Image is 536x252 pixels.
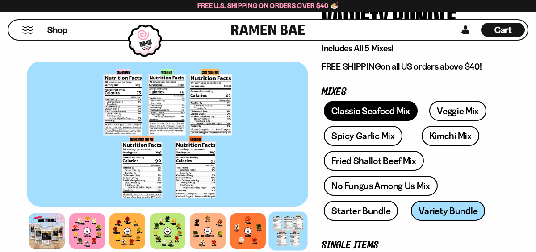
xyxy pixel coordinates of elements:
a: Fried Shallot Beef Mix [324,151,423,171]
button: Mobile Menu Trigger [22,26,34,34]
span: Cart [494,25,512,35]
span: Free U.S. Shipping on Orders over $40 🍜 [197,1,339,10]
a: Starter Bundle [324,201,398,221]
a: Shop [47,23,67,37]
span: Shop [47,24,67,36]
strong: FREE SHIPPING [322,61,381,72]
a: Classic Seafood Mix [324,101,417,121]
p: Single Items [322,241,496,250]
a: Spicy Garlic Mix [324,126,402,146]
a: Veggie Mix [429,101,486,121]
p: Mixes [322,88,496,96]
a: Kimchi Mix [422,126,479,146]
p: on all US orders above $40! [322,61,496,72]
p: Includes All 5 Mixes! [322,43,496,54]
a: No Fungus Among Us Mix [324,176,437,196]
div: Cart [481,20,525,40]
